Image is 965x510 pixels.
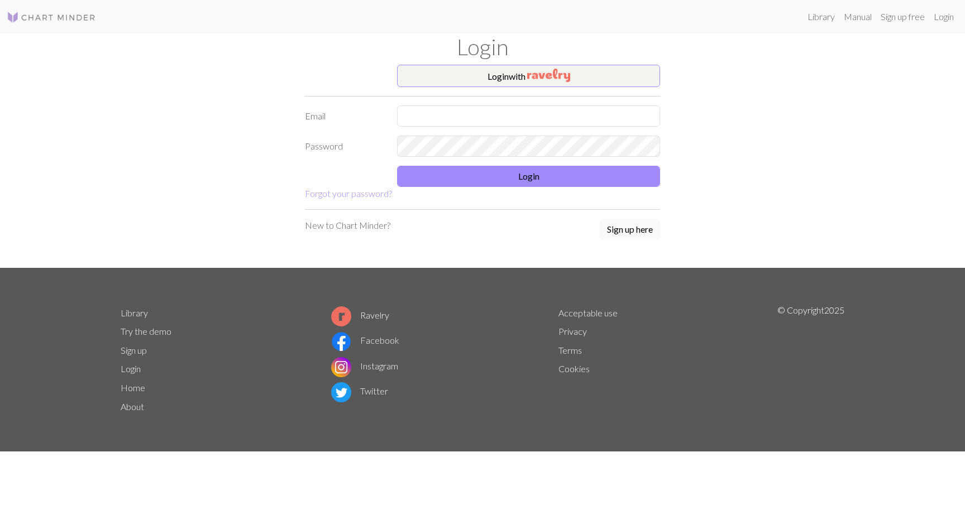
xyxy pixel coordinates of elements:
[803,6,839,28] a: Library
[397,65,660,87] button: Loginwith
[839,6,876,28] a: Manual
[331,335,399,345] a: Facebook
[331,357,351,377] img: Instagram logo
[331,310,389,320] a: Ravelry
[331,331,351,352] img: Facebook logo
[121,401,144,412] a: About
[7,11,96,24] img: Logo
[298,105,390,127] label: Email
[331,382,351,402] img: Twitter logo
[558,345,582,355] a: Terms
[876,6,929,28] a: Sign up free
[305,219,390,232] p: New to Chart Minder?
[121,345,147,355] a: Sign up
[929,6,958,28] a: Login
[600,219,660,241] a: Sign up here
[121,363,141,374] a: Login
[558,307,618,318] a: Acceptable use
[527,69,570,82] img: Ravelry
[331,360,398,371] a: Instagram
[600,219,660,240] button: Sign up here
[298,136,390,157] label: Password
[777,304,844,416] p: © Copyright 2025
[331,306,351,326] img: Ravelry logo
[558,326,587,336] a: Privacy
[121,326,171,336] a: Try the demo
[114,33,851,60] h1: Login
[305,188,392,199] a: Forgot your password?
[558,363,590,374] a: Cookies
[121,382,145,393] a: Home
[121,307,148,318] a: Library
[331,386,388,396] a: Twitter
[397,166,660,187] button: Login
